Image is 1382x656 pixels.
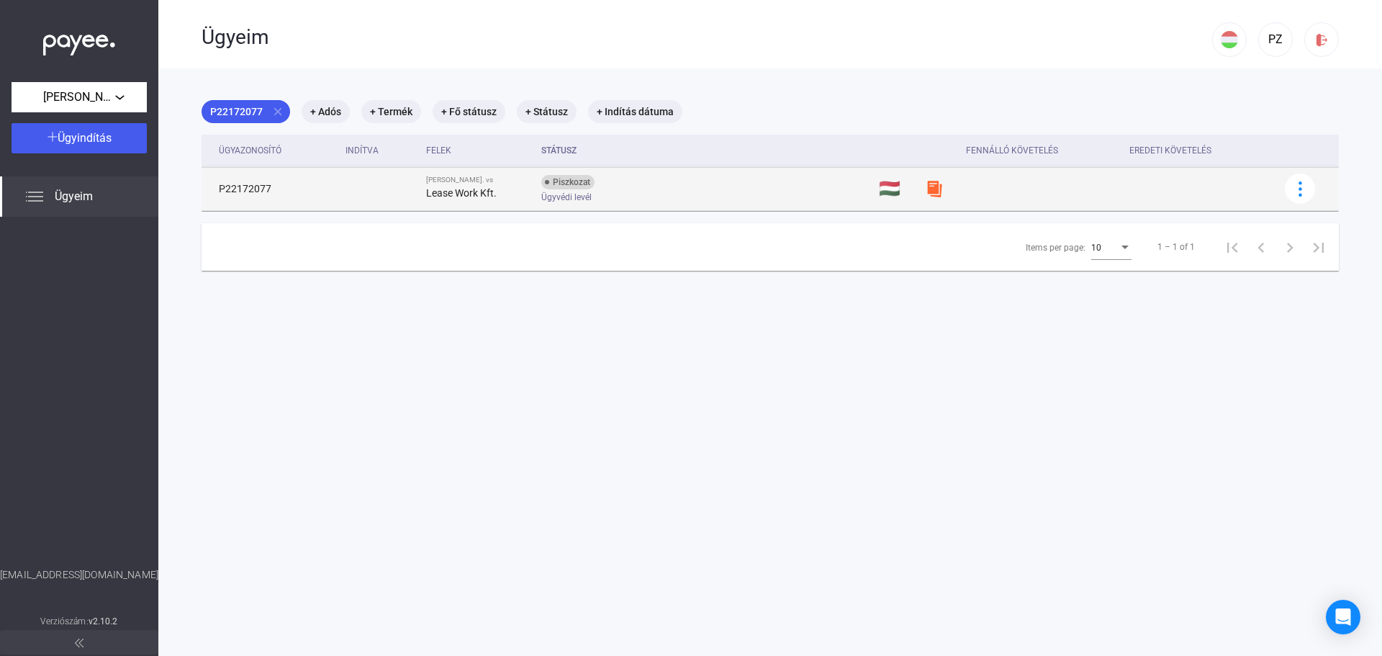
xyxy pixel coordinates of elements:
[541,189,592,206] span: Ügyvédi levél
[426,176,530,184] div: [PERSON_NAME]. vs
[426,142,451,159] div: Felek
[426,142,530,159] div: Felek
[302,100,350,123] mat-chip: + Adós
[1026,239,1085,256] div: Items per page:
[1304,22,1339,57] button: logout-red
[1275,233,1304,261] button: Next page
[966,142,1058,159] div: Fennálló követelés
[1157,238,1195,256] div: 1 – 1 of 1
[536,135,873,167] th: Státusz
[219,142,281,159] div: Ügyazonosító
[1258,22,1293,57] button: PZ
[202,100,290,123] mat-chip: P22172077
[12,123,147,153] button: Ügyindítás
[1221,31,1238,48] img: HU
[426,187,497,199] strong: Lease Work Kft.
[1247,233,1275,261] button: Previous page
[345,142,415,159] div: Indítva
[433,100,505,123] mat-chip: + Fő státusz
[1212,22,1247,57] button: HU
[1218,233,1247,261] button: First page
[55,188,93,205] span: Ügyeim
[1304,233,1333,261] button: Last page
[26,188,43,205] img: list.svg
[873,167,919,210] td: 🇭🇺
[89,616,118,626] strong: v2.10.2
[541,175,595,189] div: Piszkozat
[1129,142,1211,159] div: Eredeti követelés
[517,100,577,123] mat-chip: + Státusz
[1326,600,1360,634] div: Open Intercom Messenger
[75,639,83,647] img: arrow-double-left-grey.svg
[58,131,112,145] span: Ügyindítás
[43,27,115,56] img: white-payee-white-dot.svg
[43,89,115,106] span: [PERSON_NAME].
[361,100,421,123] mat-chip: + Termék
[1091,243,1101,253] span: 10
[219,142,334,159] div: Ügyazonosító
[1129,142,1267,159] div: Eredeti követelés
[588,100,682,123] mat-chip: + Indítás dátuma
[966,142,1118,159] div: Fennálló követelés
[1314,32,1329,48] img: logout-red
[202,167,340,210] td: P22172077
[1263,31,1288,48] div: PZ
[1091,238,1132,256] mat-select: Items per page:
[48,132,58,142] img: plus-white.svg
[202,25,1212,50] div: Ügyeim
[1285,174,1315,204] button: more-blue
[1293,181,1308,197] img: more-blue
[12,82,147,112] button: [PERSON_NAME].
[271,105,284,118] mat-icon: close
[345,142,379,159] div: Indítva
[926,180,943,197] img: szamlazzhu-mini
